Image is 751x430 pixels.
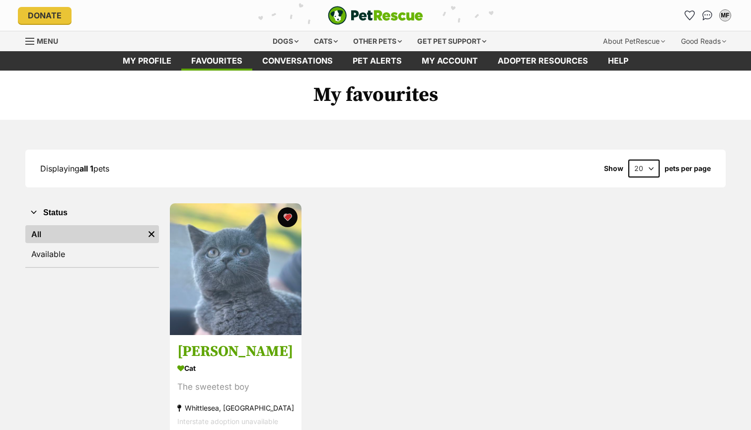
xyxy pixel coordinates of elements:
a: Remove filter [144,225,159,243]
div: MF [720,10,730,20]
label: pets per page [665,165,711,172]
img: Taylor [170,203,301,335]
div: About PetRescue [596,31,672,51]
div: The sweetest boy [177,381,294,394]
span: Menu [37,37,58,45]
a: Help [598,51,638,71]
a: PetRescue [328,6,423,25]
a: Available [25,245,159,263]
a: Favourites [681,7,697,23]
strong: all 1 [79,164,93,173]
a: Adopter resources [488,51,598,71]
button: favourite [278,207,298,227]
a: All [25,225,144,243]
span: Show [604,165,623,172]
a: conversations [252,51,343,71]
a: Pet alerts [343,51,412,71]
div: Other pets [346,31,409,51]
span: Interstate adoption unavailable [177,418,278,426]
ul: Account quick links [681,7,733,23]
button: My account [717,7,733,23]
a: Conversations [699,7,715,23]
a: Favourites [181,51,252,71]
div: Status [25,223,159,267]
div: Dogs [266,31,305,51]
a: My account [412,51,488,71]
img: logo-e224e6f780fb5917bec1dbf3a21bbac754714ae5b6737aabdf751b685950b380.svg [328,6,423,25]
span: Displaying pets [40,164,109,173]
button: Status [25,206,159,219]
img: chat-41dd97257d64d25036548639549fe6c8038ab92f7586957e7f3b1b290dea8141.svg [702,10,713,20]
h3: [PERSON_NAME] [177,343,294,361]
a: Menu [25,31,65,49]
a: Donate [18,7,72,24]
div: Cats [307,31,345,51]
div: Whittlesea, [GEOGRAPHIC_DATA] [177,402,294,415]
div: Cat [177,361,294,376]
div: Get pet support [410,31,493,51]
a: My profile [113,51,181,71]
div: Good Reads [674,31,733,51]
